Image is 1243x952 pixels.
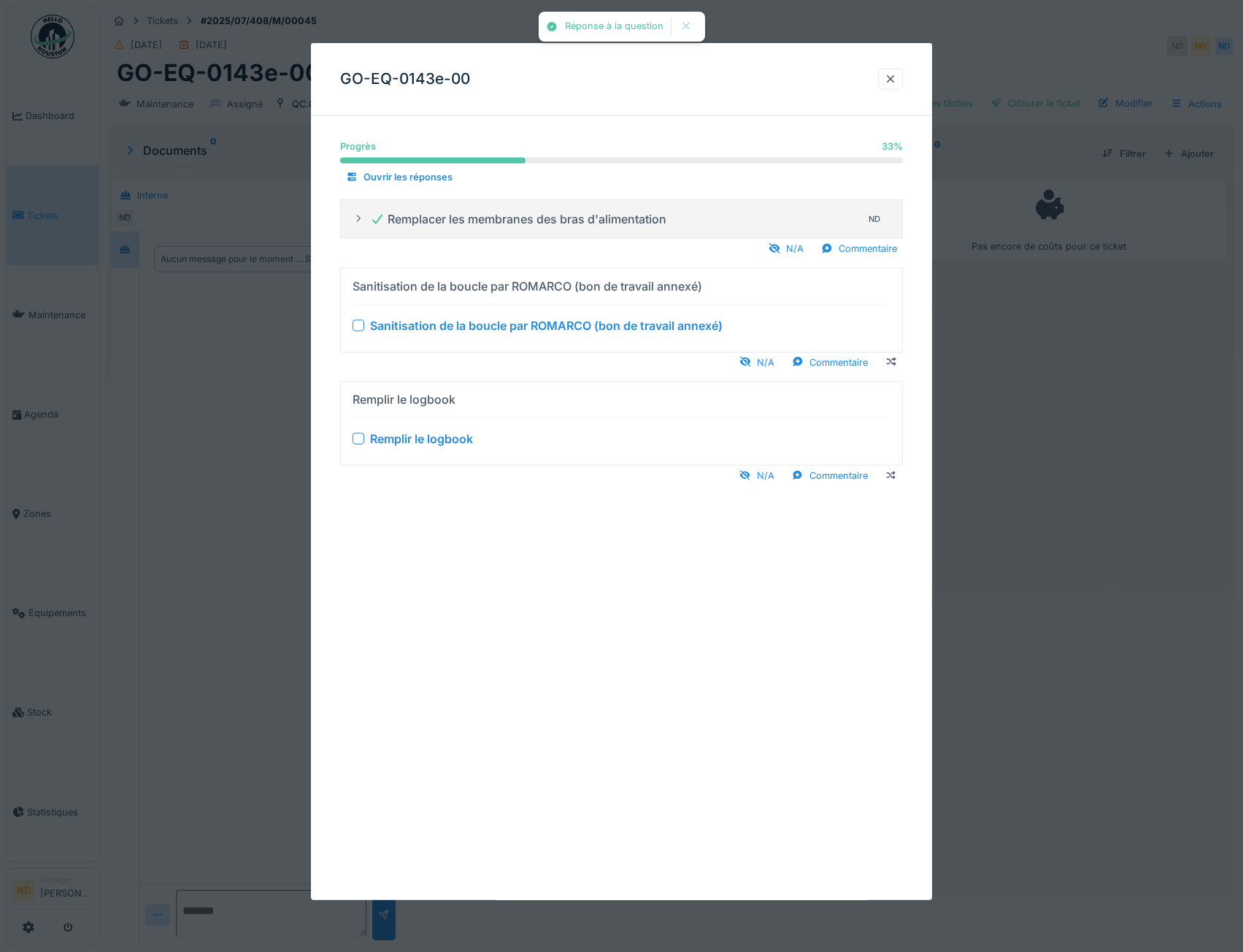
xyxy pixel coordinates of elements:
[353,390,455,407] div: Remplir le logbook
[370,210,666,228] div: Remplacer les membranes des bras d'alimentation
[786,352,874,372] div: Commentaire
[882,139,903,153] div: 33 %
[370,316,723,334] div: Sanitisation de la boucle par ROMARCO (bon de travail annexé)
[370,429,473,447] div: Remplir le logbook
[734,465,780,485] div: N/A
[340,70,470,88] h3: GO-EQ-0143e-00
[340,167,458,187] div: Ouvrir les réponses
[734,352,780,372] div: N/A
[340,158,904,164] progress: 33 %
[353,277,702,294] div: Sanitisation de la boucle par ROMARCO (bon de travail annexé)
[815,239,903,258] div: Commentaire
[340,139,376,153] div: Progrès
[565,20,663,33] div: Réponse à la question
[347,274,897,345] summary: Sanitisation de la boucle par ROMARCO (bon de travail annexé) Sanitisation de la boucle par ROMAR...
[864,209,885,229] div: ND
[347,387,897,458] summary: Remplir le logbook Remplir le logbook
[786,465,874,485] div: Commentaire
[347,205,897,232] summary: Remplacer les membranes des bras d'alimentationND
[763,239,809,258] div: N/A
